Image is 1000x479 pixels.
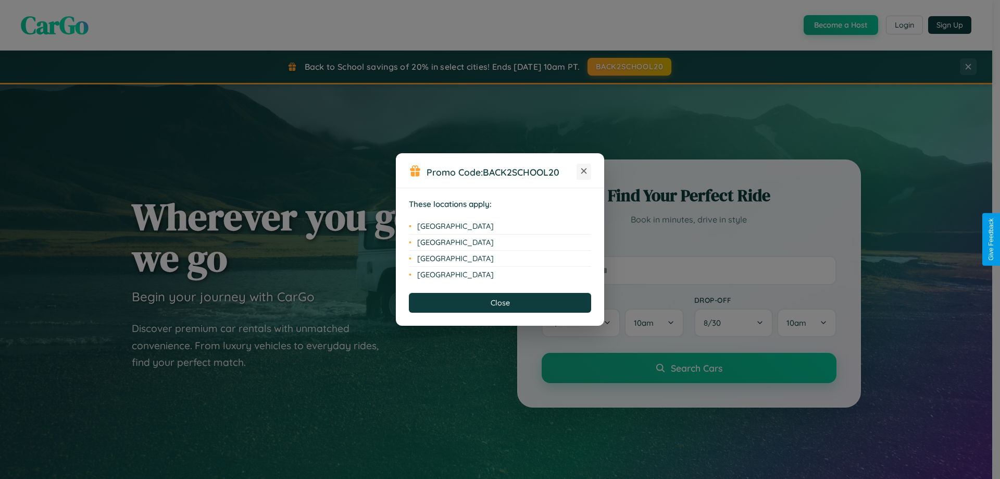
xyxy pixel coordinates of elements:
li: [GEOGRAPHIC_DATA] [409,235,591,251]
li: [GEOGRAPHIC_DATA] [409,218,591,235]
strong: These locations apply: [409,199,492,209]
b: BACK2SCHOOL20 [483,166,559,178]
li: [GEOGRAPHIC_DATA] [409,251,591,267]
button: Close [409,293,591,313]
h3: Promo Code: [427,166,577,178]
div: Give Feedback [988,218,995,261]
li: [GEOGRAPHIC_DATA] [409,267,591,283]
